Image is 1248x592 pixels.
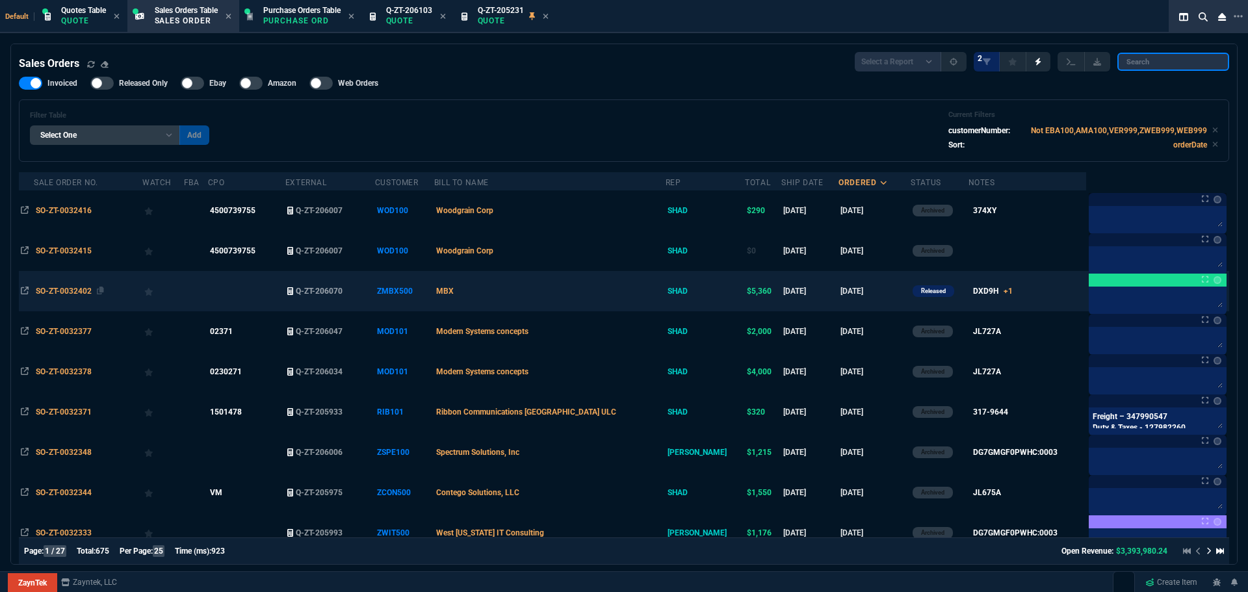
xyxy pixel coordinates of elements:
[666,352,745,392] td: SHAD
[436,327,528,336] span: Modern Systems concepts
[226,12,231,22] nx-icon: Close Tab
[375,513,434,553] td: ZWIT500
[838,432,911,472] td: [DATE]
[210,406,283,418] nx-fornida-value: 1501478
[210,205,283,216] nx-fornida-value: 4500739755
[184,177,200,188] div: FBA
[478,16,524,26] p: Quote
[781,472,838,513] td: [DATE]
[921,528,944,538] p: Archived
[296,528,343,537] span: Q-ZT-205993
[21,206,29,215] nx-icon: Open In Opposite Panel
[36,287,92,296] span: SO-ZT-0032402
[375,271,434,311] td: ZMBX500
[781,231,838,271] td: [DATE]
[24,547,44,556] span: Page:
[21,246,29,255] nx-icon: Open In Opposite Panel
[838,352,911,392] td: [DATE]
[375,432,434,472] td: ZSPE100
[781,432,838,472] td: [DATE]
[745,513,781,553] td: $1,176
[1031,126,1207,135] code: Not EBA100,AMA100,VER999,ZWEB999,WEB999
[436,287,454,296] span: MBX
[36,206,92,215] span: SO-ZT-0032416
[666,271,745,311] td: SHAD
[436,488,519,497] span: Contego Solutions, LLC
[838,177,876,188] div: ordered
[296,407,343,417] span: Q-ZT-205933
[666,177,681,188] div: Rep
[114,12,120,22] nx-icon: Close Tab
[1061,547,1113,556] span: Open Revenue:
[210,206,255,215] span: 4500739755
[142,177,172,188] div: Watch
[745,432,781,472] td: $1,215
[745,311,781,352] td: $2,000
[666,513,745,553] td: [PERSON_NAME]
[745,352,781,392] td: $4,000
[144,363,181,381] div: Add to Watchlist
[375,231,434,271] td: WOD100
[838,472,911,513] td: [DATE]
[47,78,77,88] span: Invoiced
[745,472,781,513] td: $1,550
[34,177,97,188] div: Sale Order No.
[440,12,446,22] nx-icon: Close Tab
[781,513,838,553] td: [DATE]
[1174,9,1193,25] nx-icon: Split Panels
[144,524,181,542] div: Add to Watchlist
[21,367,29,376] nx-icon: Open In Opposite Panel
[61,6,106,15] span: Quotes Table
[19,56,79,71] h4: Sales Orders
[781,392,838,432] td: [DATE]
[666,392,745,432] td: SHAD
[838,190,911,231] td: [DATE]
[21,287,29,296] nx-icon: Open In Opposite Panel
[1004,287,1013,296] span: +1
[666,432,745,472] td: [PERSON_NAME]
[44,545,66,557] span: 1 / 27
[208,177,225,188] div: CPO
[375,472,434,513] td: ZCON500
[36,367,92,376] span: SO-ZT-0032378
[155,6,218,15] span: Sales Orders Table
[119,78,168,88] span: Released Only
[296,488,343,497] span: Q-ZT-205975
[210,488,222,497] span: VM
[144,242,181,260] div: Add to Watchlist
[211,547,225,556] span: 923
[921,407,944,417] p: Archived
[781,311,838,352] td: [DATE]
[838,392,911,432] td: [DATE]
[375,311,434,352] td: MOD101
[61,16,106,26] p: Quote
[36,528,92,537] span: SO-ZT-0032333
[210,407,242,417] span: 1501478
[144,403,181,421] div: Add to Watchlist
[838,231,911,271] td: [DATE]
[21,327,29,336] nx-icon: Open In Opposite Panel
[973,366,1001,378] div: JL727A
[21,448,29,457] nx-icon: Open In Opposite Panel
[436,206,493,215] span: Woodgrain Corp
[348,12,354,22] nx-icon: Close Tab
[436,448,519,457] span: Spectrum Solutions, Inc
[921,487,944,498] p: Archived
[210,487,283,498] nx-fornida-value: VM
[968,177,995,188] div: Notes
[296,246,343,255] span: Q-ZT-206007
[36,448,92,457] span: SO-ZT-0032348
[263,6,341,15] span: Purchase Orders Table
[1140,573,1202,592] a: Create Item
[436,367,528,376] span: Modern Systems concepts
[338,78,378,88] span: Web Orders
[30,111,209,120] h6: Filter Table
[296,367,343,376] span: Q-ZT-206034
[36,246,92,255] span: SO-ZT-0032415
[973,285,1013,297] div: DXD9H+1
[781,190,838,231] td: [DATE]
[745,231,781,271] td: $0
[57,576,121,588] a: msbcCompanyName
[375,392,434,432] td: RIB101
[921,447,944,457] p: Archived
